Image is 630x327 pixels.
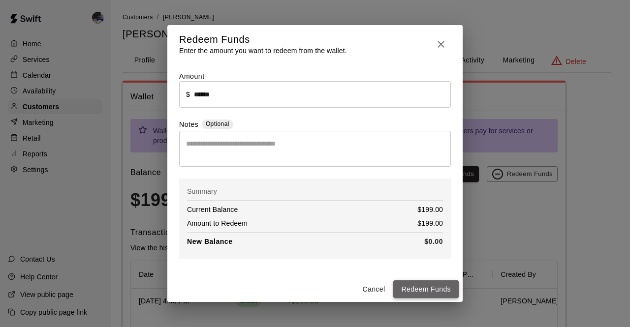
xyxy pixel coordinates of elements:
label: Notes [179,119,198,131]
button: Cancel [358,280,389,298]
p: Current Balance [187,205,238,214]
p: Summary [187,186,443,196]
p: $0.00 [424,237,443,247]
p: $199.00 [417,218,443,228]
h5: Redeem Funds [179,33,347,46]
p: Enter the amount you want to redeem from the wallet. [179,46,347,56]
p: Amount to Redeem [187,218,248,228]
label: Amount [179,72,205,80]
p: $199.00 [417,205,443,214]
span: Optional [206,120,229,127]
p: $ [186,89,190,99]
p: New Balance [187,237,233,247]
button: Redeem Funds [393,280,459,298]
